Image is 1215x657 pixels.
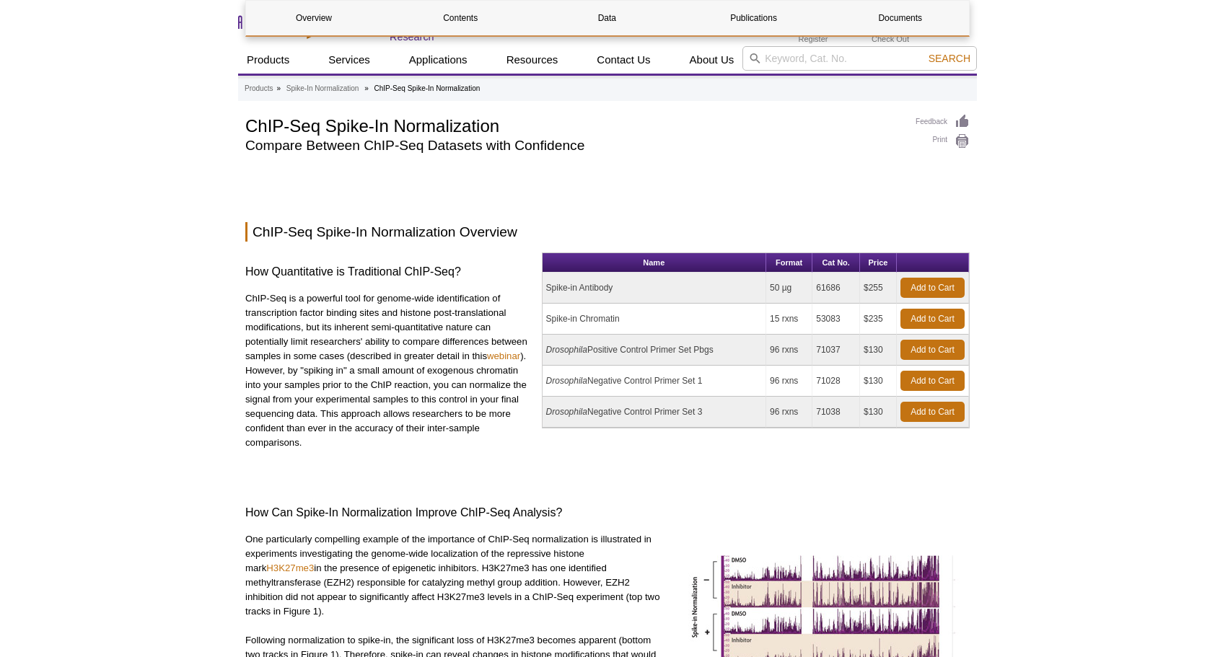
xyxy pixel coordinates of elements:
[245,504,970,521] h3: How Can Spike-In Normalization Improve ChIP-Seq Analysis?
[286,82,359,95] a: Spike-In Normalization
[246,1,382,35] a: Overview
[392,1,528,35] a: Contents
[900,402,965,422] a: Add to Cart
[686,1,822,35] a: Publications
[766,366,812,397] td: 96 rxns
[900,309,965,329] a: Add to Cart
[400,46,476,74] a: Applications
[588,46,659,74] a: Contact Us
[364,84,369,92] li: »
[833,1,968,35] a: Documents
[916,114,970,130] a: Feedback
[374,84,481,92] li: ChIP-Seq Spike-In Normalization
[860,397,897,428] td: $130
[543,304,766,335] td: Spike-in Chromatin
[543,397,766,428] td: Negative Control Primer Set 3
[487,350,520,361] a: webinar
[900,278,965,298] a: Add to Cart
[543,335,766,366] td: Positive Control Primer Set Pbgs
[276,84,281,92] li: »
[245,222,970,242] h2: ChIP-Seq Spike-In Normalization Overview
[812,335,860,366] td: 71037
[766,335,812,366] td: 96 rxns
[766,304,812,335] td: 15 rxns
[766,397,812,428] td: 96 rxns
[929,53,970,64] span: Search
[539,1,675,35] a: Data
[812,253,860,273] th: Cat No.
[860,304,897,335] td: $235
[812,273,860,304] td: 61686
[812,304,860,335] td: 53083
[543,253,766,273] th: Name
[266,563,314,573] a: H3K27me3
[900,371,965,391] a: Add to Cart
[916,133,970,149] a: Print
[872,34,909,44] a: Check Out
[860,273,897,304] td: $255
[681,46,743,74] a: About Us
[860,335,897,366] td: $130
[766,253,812,273] th: Format
[742,46,977,71] input: Keyword, Cat. No.
[860,366,897,397] td: $130
[546,407,587,417] i: Drosophila
[245,532,662,619] p: One particularly compelling example of the importance of ChIP-Seq normalization is illustrated in...
[543,273,766,304] td: Spike-in Antibody
[546,376,587,386] i: Drosophila
[812,397,860,428] td: 71038
[245,263,531,281] h3: How Quantitative is Traditional ChIP-Seq?
[245,291,531,450] p: ChIP-Seq is a powerful tool for genome-wide identification of transcription factor binding sites ...
[546,345,587,355] i: Drosophila
[798,34,828,44] a: Register
[245,114,901,136] h1: ChIP-Seq Spike-In Normalization
[498,46,567,74] a: Resources
[245,139,901,152] h2: Compare Between ChIP-Seq Datasets with Confidence
[320,46,379,74] a: Services
[766,273,812,304] td: 50 µg
[812,366,860,397] td: 71028
[924,52,975,65] button: Search
[543,366,766,397] td: Negative Control Primer Set 1
[245,82,273,95] a: Products
[860,253,897,273] th: Price
[238,46,298,74] a: Products
[900,340,965,360] a: Add to Cart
